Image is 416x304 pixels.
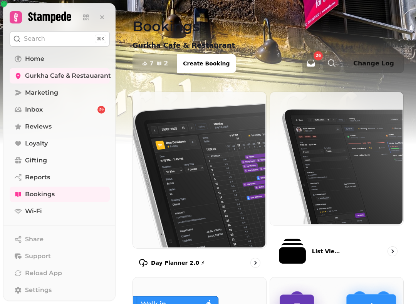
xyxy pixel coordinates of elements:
a: Reports [10,170,110,185]
svg: go to [389,247,396,255]
span: Bookings [25,190,55,199]
div: ⌘K [95,35,106,43]
span: Reload App [25,269,62,278]
a: Wi-Fi [10,204,110,219]
button: Share [10,232,110,247]
span: Wi-Fi [25,207,42,216]
button: Reload App [10,266,110,281]
span: Inbox [25,105,43,114]
span: Loyalty [25,139,48,148]
a: Day Planner 2.0 ⚡Day Planner 2.0 ⚡ [133,92,267,274]
button: Change Log [344,54,404,73]
a: List View 2.0 ⚡ (New)List View 2.0 ⚡ (New) [270,92,404,274]
span: Marketing [25,88,58,97]
span: Home [25,54,44,63]
span: Reports [25,173,50,182]
a: Gifting [10,153,110,168]
span: 26 [99,107,104,112]
a: Reviews [10,119,110,134]
span: Create Booking [183,61,230,66]
p: List View 2.0 ⚡ (New) [312,247,344,255]
a: Settings [10,282,110,298]
a: Marketing [10,85,110,100]
span: 26 [315,54,321,58]
span: Share [25,235,44,244]
svg: go to [252,259,259,267]
a: Bookings [10,187,110,202]
span: Support [25,252,51,261]
span: 2 [164,60,168,67]
button: 72 [133,54,177,73]
button: Support [10,249,110,264]
p: Day Planner 2.0 ⚡ [151,259,205,267]
img: List View 2.0 ⚡ (New) [269,91,403,224]
a: Gurkha Cafe & Restauarant [10,68,110,84]
p: Gurkha Cafe & Restaurant [133,40,235,51]
button: Search⌘K [10,31,110,47]
span: Reviews [25,122,52,131]
span: Change Log [353,60,394,67]
span: Gurkha Cafe & Restauarant [25,71,111,80]
a: Loyalty [10,136,110,151]
span: 7 [149,60,154,67]
span: Gifting [25,156,47,165]
img: Day Planner 2.0 ⚡ [132,91,265,247]
a: Inbox26 [10,102,110,117]
p: [DATE] [383,42,404,49]
span: Settings [25,286,52,295]
p: Search [24,34,45,43]
a: Home [10,51,110,67]
button: Create Booking [177,54,236,73]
